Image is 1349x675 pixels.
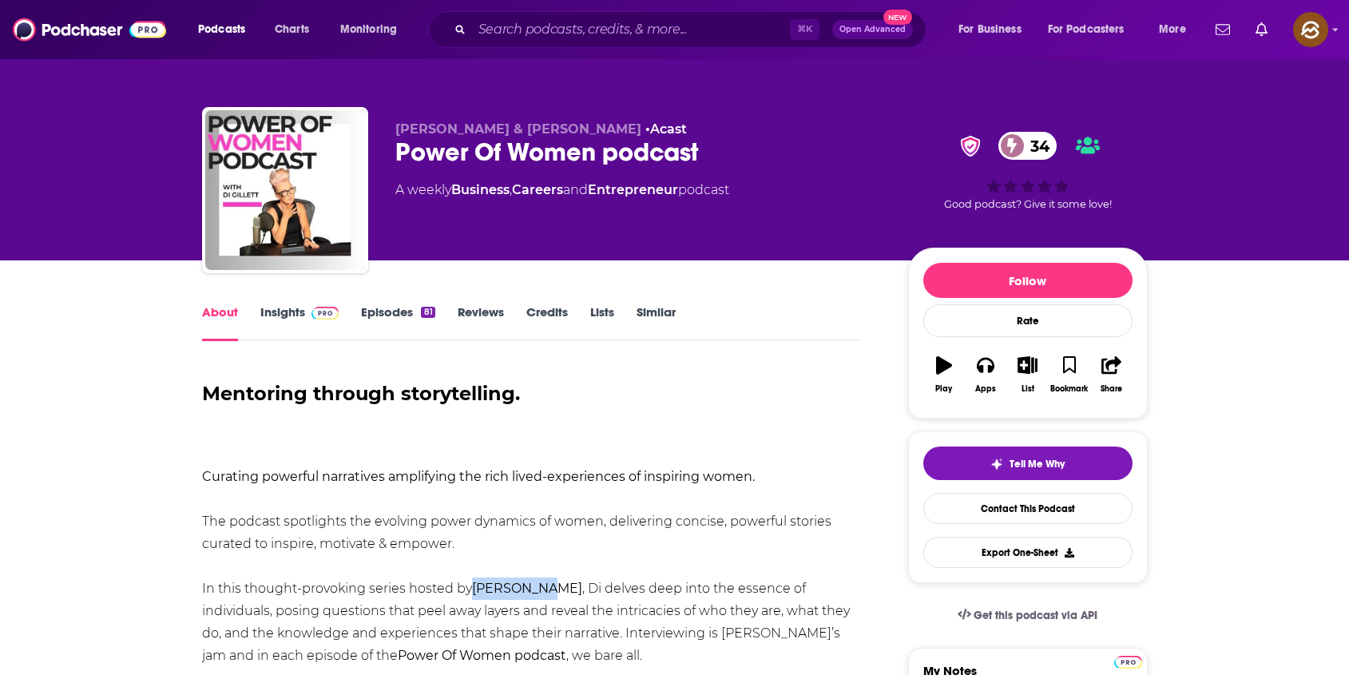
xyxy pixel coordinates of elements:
[451,182,510,197] a: Business
[198,18,245,41] span: Podcasts
[264,17,319,42] a: Charts
[443,11,942,48] div: Search podcasts, credits, & more...
[1159,18,1186,41] span: More
[472,17,790,42] input: Search podcasts, credits, & more...
[1010,458,1065,471] span: Tell Me Why
[472,581,582,596] strong: [PERSON_NAME]
[975,384,996,394] div: Apps
[1293,12,1328,47] img: User Profile
[923,537,1133,568] button: Export One-Sheet
[526,304,568,341] a: Credits
[1090,346,1132,403] button: Share
[563,182,588,197] span: and
[13,14,166,45] img: Podchaser - Follow, Share and Rate Podcasts
[1014,132,1057,160] span: 34
[832,20,913,39] button: Open AdvancedNew
[260,304,339,341] a: InsightsPodchaser Pro
[458,304,504,341] a: Reviews
[637,304,676,341] a: Similar
[590,304,614,341] a: Lists
[329,17,418,42] button: open menu
[1114,653,1142,669] a: Pro website
[311,307,339,320] img: Podchaser Pro
[1048,18,1125,41] span: For Podcasters
[395,181,729,200] div: A weekly podcast
[510,182,512,197] span: ,
[945,596,1111,635] a: Get this podcast via API
[974,609,1097,622] span: Get this podcast via API
[1293,12,1328,47] span: Logged in as hey85204
[947,17,1042,42] button: open menu
[923,346,965,403] button: Play
[1209,16,1236,43] a: Show notifications dropdown
[923,304,1133,337] div: Rate
[421,307,434,318] div: 81
[1114,656,1142,669] img: Podchaser Pro
[1038,17,1148,42] button: open menu
[935,384,952,394] div: Play
[958,18,1022,41] span: For Business
[1022,384,1034,394] div: List
[205,110,365,270] img: Power Of Women podcast
[944,198,1112,210] span: Good podcast? Give it some love!
[1293,12,1328,47] button: Show profile menu
[1249,16,1274,43] a: Show notifications dropdown
[955,136,986,157] img: verified Badge
[790,19,819,40] span: ⌘ K
[908,121,1148,220] div: verified Badge34Good podcast? Give it some love!
[645,121,687,137] span: •
[1050,384,1088,394] div: Bookmark
[998,132,1057,160] a: 34
[839,26,906,34] span: Open Advanced
[398,648,566,663] strong: Power Of Women podcast
[395,121,641,137] span: [PERSON_NAME] & [PERSON_NAME]
[923,447,1133,480] button: tell me why sparkleTell Me Why
[588,182,678,197] a: Entrepreneur
[965,346,1006,403] button: Apps
[923,263,1133,298] button: Follow
[202,469,755,484] strong: Curating powerful narratives amplifying the rich lived-experiences of inspiring women.
[275,18,309,41] span: Charts
[1101,384,1122,394] div: Share
[361,304,434,341] a: Episodes81
[202,304,238,341] a: About
[990,458,1003,471] img: tell me why sparkle
[650,121,687,137] a: Acast
[512,182,563,197] a: Careers
[340,18,397,41] span: Monitoring
[187,17,266,42] button: open menu
[202,382,520,405] strong: Mentoring through storytelling.
[1148,17,1206,42] button: open menu
[923,493,1133,524] a: Contact This Podcast
[1049,346,1090,403] button: Bookmark
[883,10,912,25] span: New
[1006,346,1048,403] button: List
